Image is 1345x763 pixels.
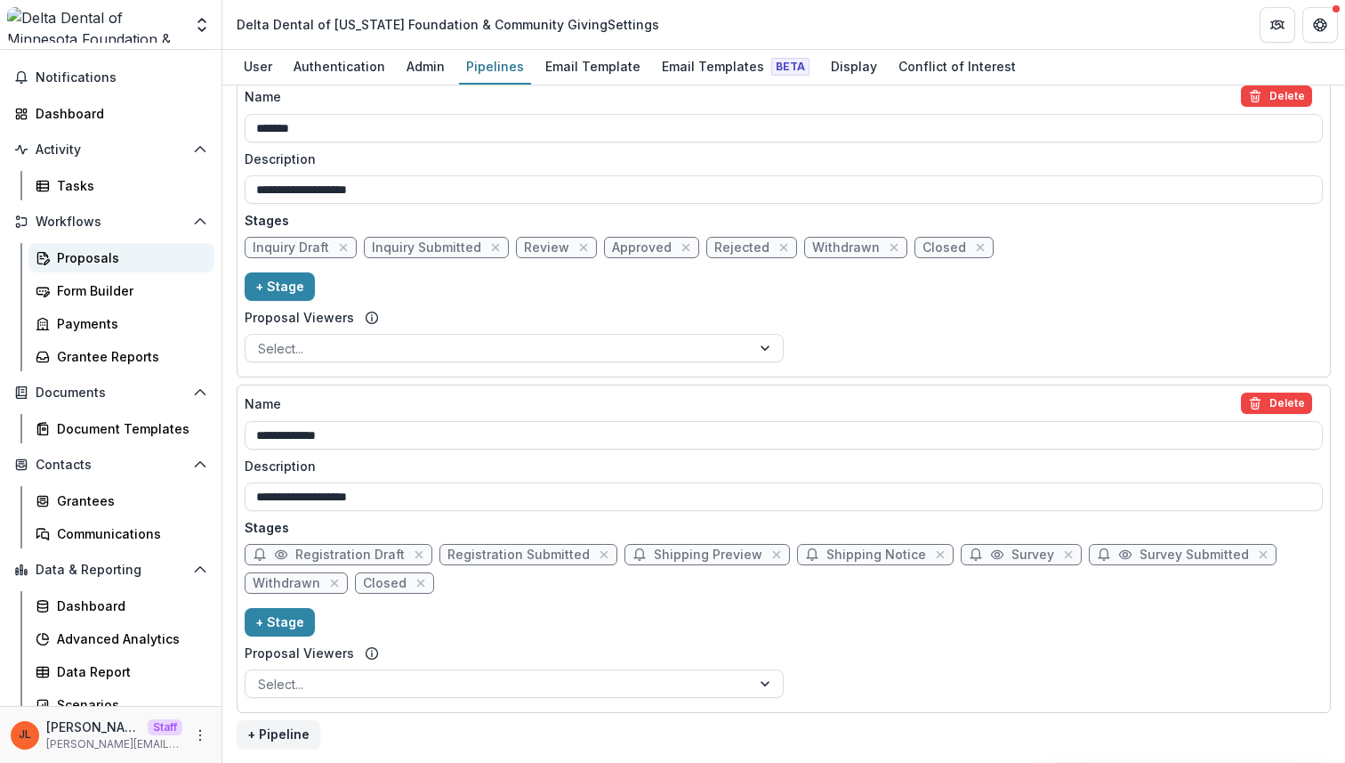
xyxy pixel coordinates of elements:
button: close [410,546,428,564]
button: delete [1241,85,1312,107]
button: close [971,239,989,256]
button: More [189,725,211,746]
div: Dashboard [36,104,200,123]
div: Grantee Reports [57,347,200,366]
span: Notifications [36,70,207,85]
span: Activity [36,142,186,158]
div: Email Template [538,53,648,79]
button: Notifications [7,63,214,92]
span: Approved [612,240,672,256]
a: Dashboard [28,591,214,621]
div: Form Builder [57,281,200,300]
span: Contacts [36,458,186,473]
button: close [326,574,343,592]
a: Admin [399,50,452,85]
button: close [677,239,695,256]
span: Rejected [714,240,769,256]
div: Admin [399,53,452,79]
button: close [1059,546,1077,564]
button: Open Data & Reporting [7,556,214,584]
button: Open Contacts [7,450,214,479]
div: Payments [57,314,200,333]
button: close [487,239,504,256]
a: Document Templates [28,414,214,443]
button: Get Help [1302,7,1338,43]
button: close [1254,546,1272,564]
span: Closed [363,576,407,591]
button: Partners [1260,7,1295,43]
span: Inquiry Submitted [372,240,481,256]
a: Pipelines [459,50,531,85]
a: Grantee Reports [28,342,214,371]
div: Authentication [286,53,392,79]
button: close [931,546,949,564]
nav: breadcrumb [230,12,666,37]
button: close [575,239,592,256]
span: Shipping Preview [654,548,762,563]
p: [PERSON_NAME] [46,718,141,736]
span: Withdrawn [253,576,320,591]
button: delete [1241,393,1312,414]
button: + Pipeline [237,720,320,749]
label: Description [245,457,1312,475]
a: Communications [28,519,214,548]
p: Stages [245,211,1323,230]
div: Delta Dental of [US_STATE] Foundation & Community Giving Settings [237,15,659,34]
div: Grantees [57,491,200,510]
button: Open entity switcher [189,7,214,43]
span: Workflows [36,215,186,230]
span: Closed [922,240,966,256]
span: Withdrawn [812,240,880,256]
span: Documents [36,386,186,401]
div: User [237,53,279,79]
a: Email Templates Beta [655,50,817,85]
div: Proposals [57,248,200,267]
span: Survey [1011,548,1054,563]
a: Conflict of Interest [891,50,1023,85]
div: Email Templates [655,53,817,79]
a: Dashboard [7,99,214,128]
img: Delta Dental of Minnesota Foundation & Community Giving logo [7,7,182,43]
div: Data Report [57,662,200,681]
a: Data Report [28,657,214,686]
a: Payments [28,309,214,338]
span: Registration Submitted [447,548,590,563]
div: Display [824,53,884,79]
span: Review [524,240,569,256]
a: Proposals [28,243,214,272]
button: + Stage [245,272,315,301]
button: close [885,239,903,256]
div: Dashboard [57,597,200,615]
label: Proposal Viewers [245,308,354,327]
p: Name [245,394,281,413]
button: close [768,546,785,564]
button: close [595,546,613,564]
span: Inquiry Draft [253,240,329,256]
a: Email Template [538,50,648,85]
button: close [412,574,430,592]
button: close [334,239,352,256]
a: Authentication [286,50,392,85]
a: Display [824,50,884,85]
div: Jeanne Locker [19,729,31,741]
div: Tasks [57,176,200,195]
p: Staff [148,719,182,735]
span: Shipping Notice [826,548,926,563]
span: Survey Submitted [1140,548,1249,563]
p: Name [245,87,281,106]
div: Document Templates [57,419,200,438]
a: Scenarios [28,690,214,719]
a: User [237,50,279,85]
div: Communications [57,524,200,543]
label: Proposal Viewers [245,644,354,662]
p: Stages [245,518,1323,537]
p: [PERSON_NAME][EMAIL_ADDRESS][DOMAIN_NAME] [46,736,182,752]
button: Open Activity [7,135,214,164]
button: Open Documents [7,378,214,407]
span: Registration Draft [295,548,405,563]
span: Beta [771,58,809,76]
button: close [775,239,793,256]
a: Form Builder [28,276,214,305]
button: Open Workflows [7,207,214,236]
a: Advanced Analytics [28,624,214,653]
